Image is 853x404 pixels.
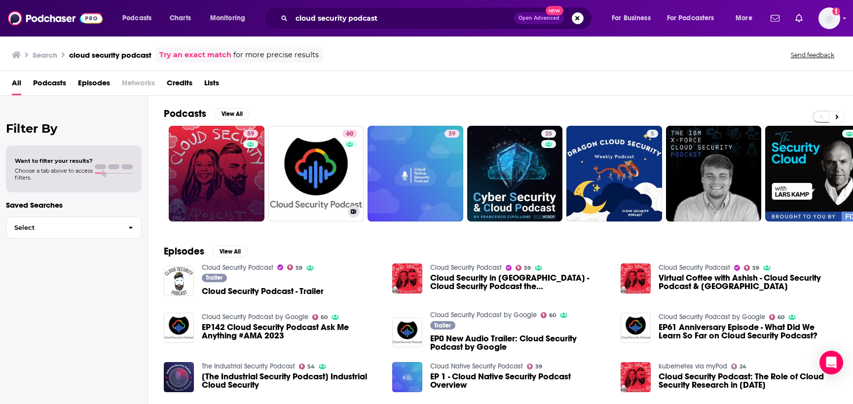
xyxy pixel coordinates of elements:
input: Search podcasts, credits, & more... [292,10,514,26]
span: 59 [524,266,531,270]
img: Virtual Coffee with Ashish - Cloud Security Podcast & Hacker Valley Studio [621,263,651,294]
span: Want to filter your results? [15,157,93,164]
span: Charts [170,11,191,25]
a: kubernetes via myPod [659,362,727,370]
a: Show notifications dropdown [767,10,783,27]
a: EP 1 - Cloud Native Security Podcast Overview [430,372,609,389]
a: EP61 Anniversary Episode - What Did We Learn So Far on Cloud Security Podcast? [659,323,837,340]
span: 59 [752,266,759,270]
a: 39 [368,126,463,221]
span: 60 [321,315,328,320]
img: Cloud Security Podcast - Trailer [164,266,194,296]
a: EP0 New Audio Trailer: Cloud Security Podcast by Google [430,334,609,351]
span: 60 [778,315,784,320]
a: [The Industrial Security Podcast] Industrial Cloud Security [202,372,380,389]
a: EP 1 - Cloud Native Security Podcast Overview [392,362,422,392]
span: Cloud Security Podcast: The Role of Cloud Security Research in [DATE] [659,372,837,389]
p: Saved Searches [6,200,142,210]
span: Open Advanced [519,16,559,21]
span: Monitoring [210,11,245,25]
a: 25 [541,130,556,138]
a: 59 [169,126,264,221]
img: EP61 Anniversary Episode - What Did We Learn So Far on Cloud Security Podcast? [621,313,651,343]
span: 5 [651,129,654,139]
a: EP142 Cloud Security Podcast Ask Me Anything #AMA 2023 [202,323,380,340]
span: Trailer [434,323,451,329]
span: Cloud Security in [GEOGRAPHIC_DATA] - Cloud Security Podcast the [GEOGRAPHIC_DATA] edition [430,274,609,291]
span: Logged in as cmand-c [818,7,840,29]
span: Choose a tab above to access filters. [15,167,93,181]
a: 39 [445,130,459,138]
a: Podcasts [33,75,66,95]
span: 60 [549,313,556,318]
h2: Episodes [164,245,204,257]
a: 60 [312,314,328,320]
img: Cloud Security Podcast: The Role of Cloud Security Research in 2024 [621,362,651,392]
a: Lists [204,75,219,95]
a: Try an exact match [159,49,231,61]
a: All [12,75,21,95]
a: Cloud Security in Japan - Cloud Security Podcast the Tokyo edition [392,263,422,294]
a: EpisodesView All [164,245,248,257]
a: Cloud Security Podcast [659,263,730,272]
span: More [736,11,752,25]
a: Virtual Coffee with Ashish - Cloud Security Podcast & Hacker Valley Studio [659,274,837,291]
svg: Add a profile image [832,7,840,15]
a: 59 [744,265,760,271]
a: Cloud Security Podcast by Google [659,313,765,321]
a: Cloud Security Podcast [202,263,273,272]
a: Cloud Security Podcast by Google [430,311,537,319]
button: open menu [203,10,258,26]
a: 59 [287,264,303,270]
button: open menu [729,10,765,26]
a: Charts [163,10,197,26]
a: Episodes [78,75,110,95]
img: Podchaser - Follow, Share and Rate Podcasts [8,9,103,28]
span: New [546,6,563,15]
a: Cloud Security Podcast - Trailer [202,287,324,295]
a: Cloud Security Podcast by Google [202,313,308,321]
h2: Podcasts [164,108,206,120]
button: open menu [115,10,164,26]
a: 59 [516,265,531,271]
span: Credits [167,75,192,95]
button: Show profile menu [818,7,840,29]
a: Cloud Native Security Podcast [430,362,523,370]
button: Open AdvancedNew [514,12,564,24]
button: View All [212,246,248,257]
span: 59 [296,266,302,270]
a: Show notifications dropdown [791,10,807,27]
h3: Search [33,50,57,60]
a: Cloud Security in Japan - Cloud Security Podcast the Tokyo edition [430,274,609,291]
a: 5 [647,130,658,138]
span: Virtual Coffee with Ashish - Cloud Security Podcast & [GEOGRAPHIC_DATA] [659,274,837,291]
div: Open Intercom Messenger [819,351,843,374]
span: 24 [740,365,746,369]
a: [The Industrial Security Podcast] Industrial Cloud Security [164,362,194,392]
a: 60 [342,130,357,138]
a: PodcastsView All [164,108,250,120]
span: 39 [448,129,455,139]
a: 59 [243,130,258,138]
button: Send feedback [788,51,837,59]
span: Podcasts [122,11,151,25]
button: Select [6,217,142,239]
span: Select [6,224,120,231]
a: 54 [299,364,315,369]
span: Networks [122,75,155,95]
h2: Filter By [6,121,142,136]
span: for more precise results [233,49,319,61]
span: 60 [346,129,353,139]
img: User Profile [818,7,840,29]
img: EP0 New Audio Trailer: Cloud Security Podcast by Google [392,318,422,348]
